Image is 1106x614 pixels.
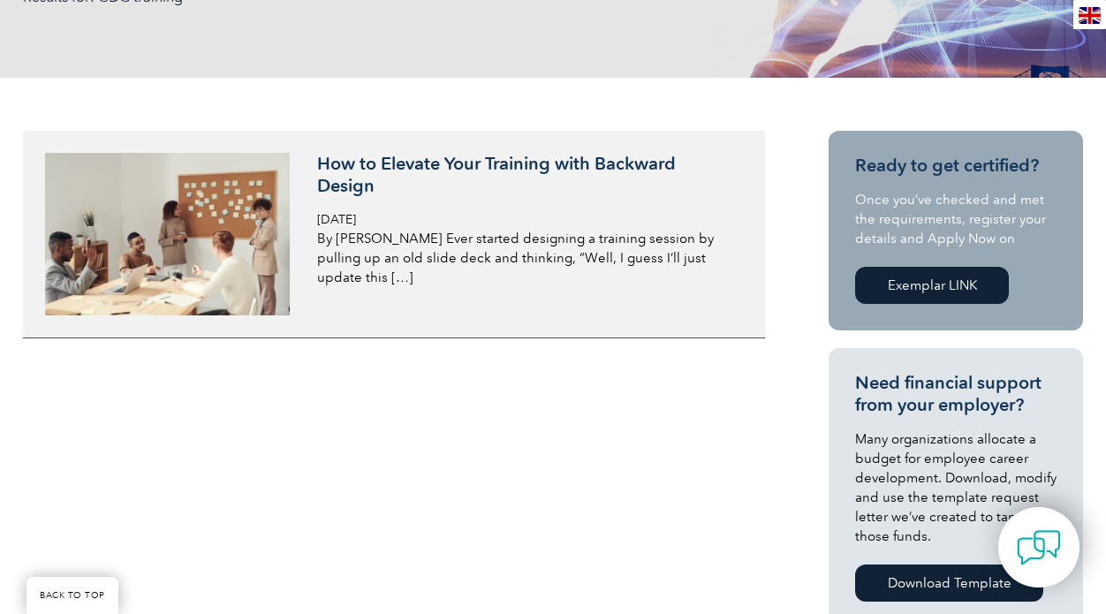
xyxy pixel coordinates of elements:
p: Once you’ve checked and met the requirements, register your details and Apply Now on [855,190,1057,248]
h3: How to Elevate Your Training with Backward Design [317,153,736,197]
img: en [1079,7,1101,24]
p: By [PERSON_NAME] Ever started designing a training session by pulling up an old slide deck and th... [317,229,736,287]
img: contact-chat.png [1017,526,1061,570]
a: Exemplar LINK [855,267,1009,304]
a: BACK TO TOP [27,577,118,614]
h3: Ready to get certified? [855,155,1057,177]
h3: Need financial support from your employer? [855,372,1057,416]
p: Many organizations allocate a budget for employee career development. Download, modify and use th... [855,429,1057,546]
span: [DATE] [317,212,356,227]
a: Download Template [855,565,1043,602]
img: pexels-fauxels-3184296-300x200.jpg [45,153,290,315]
a: How to Elevate Your Training with Backward Design [DATE] By [PERSON_NAME] Ever started designing ... [23,131,765,338]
